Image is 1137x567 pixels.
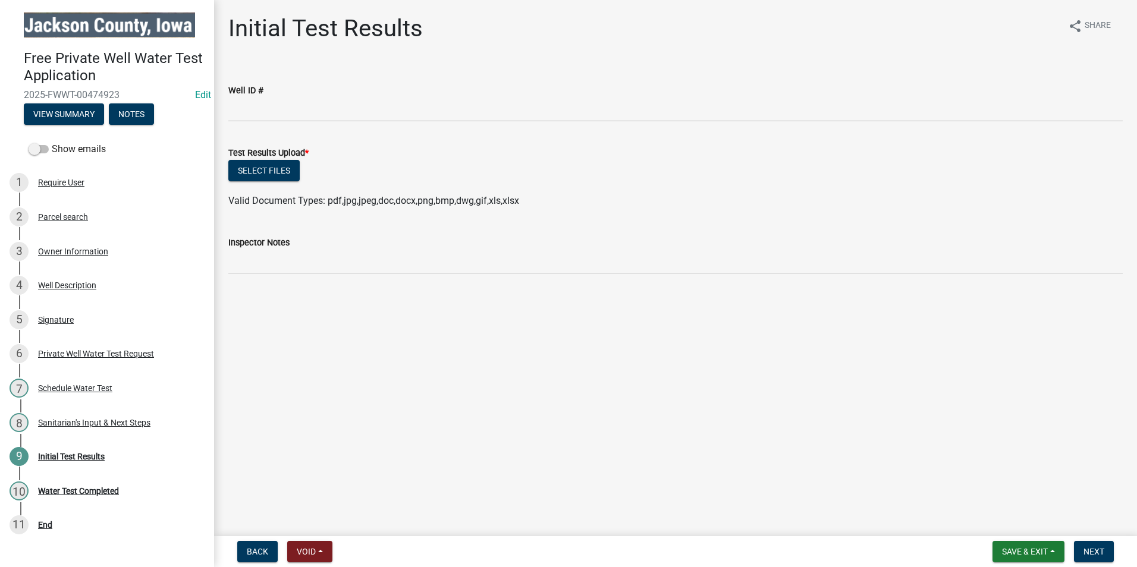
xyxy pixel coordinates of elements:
[38,178,84,187] div: Require User
[38,316,74,324] div: Signature
[10,413,29,432] div: 8
[10,515,29,534] div: 11
[24,50,205,84] h4: Free Private Well Water Test Application
[24,103,104,125] button: View Summary
[38,521,52,529] div: End
[109,110,154,119] wm-modal-confirm: Notes
[195,89,211,100] a: Edit
[38,349,154,358] div: Private Well Water Test Request
[10,242,29,261] div: 3
[29,142,106,156] label: Show emails
[10,207,29,226] div: 2
[38,384,112,392] div: Schedule Water Test
[38,213,88,221] div: Parcel search
[38,418,150,427] div: Sanitarian's Input & Next Steps
[109,103,154,125] button: Notes
[1085,19,1111,33] span: Share
[10,344,29,363] div: 6
[10,481,29,500] div: 10
[228,160,300,181] button: Select files
[247,547,268,556] span: Back
[297,547,316,556] span: Void
[38,487,119,495] div: Water Test Completed
[38,247,108,256] div: Owner Information
[228,149,309,157] label: Test Results Upload
[10,379,29,398] div: 7
[228,87,263,95] label: Well ID #
[228,239,290,247] label: Inspector Notes
[24,89,190,100] span: 2025-FWWT-00474923
[10,310,29,329] div: 5
[287,541,332,562] button: Void
[1002,547,1048,556] span: Save & Exit
[1074,541,1114,562] button: Next
[228,14,423,43] h1: Initial Test Results
[1083,547,1104,556] span: Next
[10,447,29,466] div: 9
[195,89,211,100] wm-modal-confirm: Edit Application Number
[237,541,278,562] button: Back
[38,281,96,289] div: Well Description
[228,195,519,206] span: Valid Document Types: pdf,jpg,jpeg,doc,docx,png,bmp,dwg,gif,xls,xlsx
[38,452,105,461] div: Initial Test Results
[24,12,195,37] img: Jackson County, Iowa
[24,110,104,119] wm-modal-confirm: Summary
[1068,19,1082,33] i: share
[992,541,1064,562] button: Save & Exit
[10,173,29,192] div: 1
[10,276,29,295] div: 4
[1059,14,1120,37] button: shareShare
